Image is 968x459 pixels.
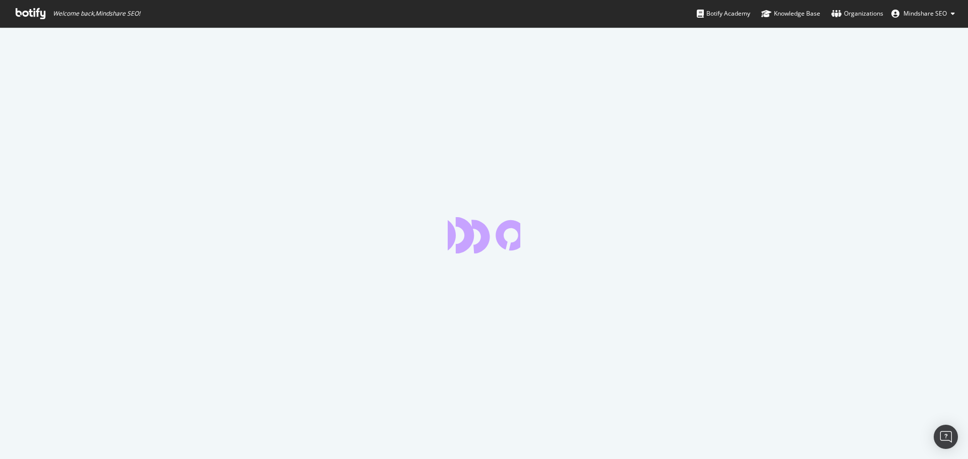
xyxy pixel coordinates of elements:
[903,9,947,18] span: Mindshare SEO
[448,217,520,253] div: animation
[697,9,750,19] div: Botify Academy
[761,9,820,19] div: Knowledge Base
[831,9,883,19] div: Organizations
[934,425,958,449] div: Open Intercom Messenger
[53,10,140,18] span: Welcome back, Mindshare SEO !
[883,6,963,22] button: Mindshare SEO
